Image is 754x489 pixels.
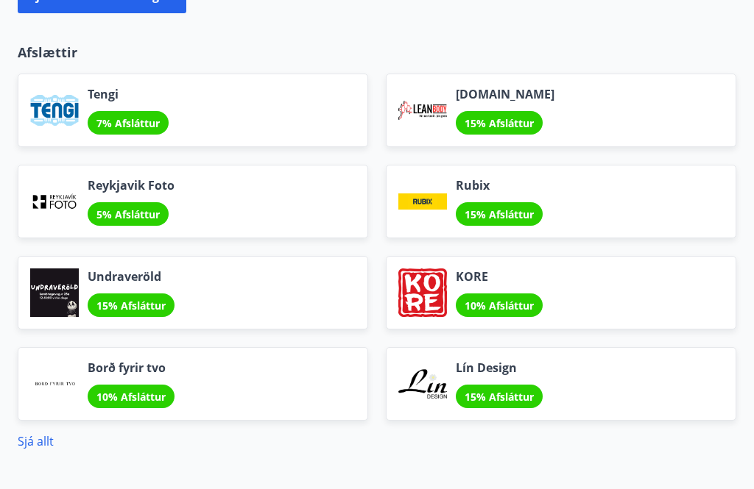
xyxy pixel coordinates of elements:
span: 15% Afsláttur [96,299,166,313]
span: Lín Design [456,360,543,376]
span: 15% Afsláttur [465,390,534,404]
span: 15% Afsláttur [465,207,534,221]
span: 10% Afsláttur [465,299,534,313]
span: [DOMAIN_NAME] [456,86,554,102]
span: 7% Afsláttur [96,116,160,130]
span: KORE [456,268,543,285]
span: Borð fyrir tvo [88,360,175,376]
a: Sjá allt [18,433,54,449]
span: Undraveröld [88,268,175,285]
span: Rubix [456,177,543,193]
span: 5% Afsláttur [96,207,160,221]
p: Afslættir [18,43,736,62]
span: 10% Afsláttur [96,390,166,404]
span: Reykjavik Foto [88,177,175,193]
span: Tengi [88,86,169,102]
span: 15% Afsláttur [465,116,534,130]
